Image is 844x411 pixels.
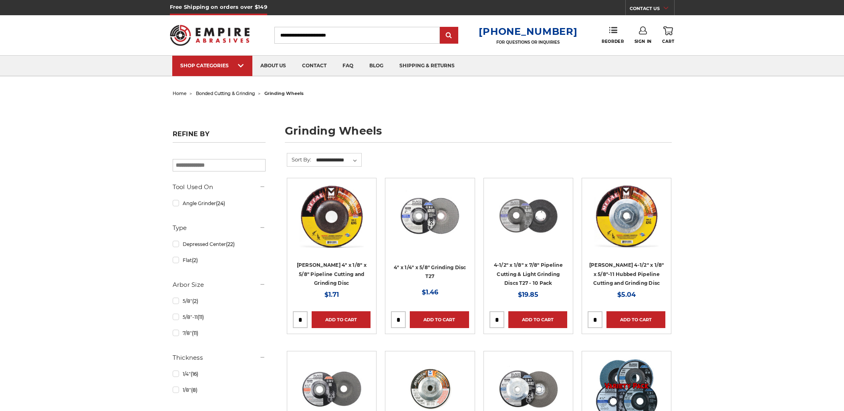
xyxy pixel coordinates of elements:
[173,130,266,143] h5: Refine by
[264,91,304,96] span: grinding wheels
[606,311,665,328] a: Add to Cart
[173,91,187,96] a: home
[662,26,674,44] a: Cart
[588,184,665,262] a: Mercer 4-1/2" x 1/8" x 5/8"-11 Hubbed Cutting and Light Grinding Wheel
[216,200,225,206] span: (24)
[398,184,462,248] img: 4 inch BHA grinding wheels
[173,253,266,267] a: Flat
[173,280,266,290] h5: Arbor Size
[441,28,457,44] input: Submit
[173,383,266,397] a: 1/8"
[180,62,244,68] div: SHOP CATEGORIES
[479,40,577,45] p: FOR QUESTIONS OR INQUIRIES
[635,39,652,44] span: Sign In
[422,288,438,296] span: $1.46
[173,196,266,210] a: Angle Grinder
[173,294,266,308] a: 5/8"
[630,4,674,15] a: CONTACT US
[192,330,198,336] span: (11)
[173,182,266,192] h5: Tool Used On
[391,56,463,76] a: shipping & returns
[173,223,266,233] h5: Type
[312,311,371,328] a: Add to Cart
[334,56,361,76] a: faq
[602,39,624,44] span: Reorder
[173,237,266,251] a: Depressed Center
[173,367,266,381] a: 1/4"
[410,311,469,328] a: Add to Cart
[489,184,567,262] a: View of Black Hawk's 4 1/2 inch T27 pipeline disc, showing both front and back of the grinding wh...
[173,326,266,340] a: 7/8"
[285,125,672,143] h1: grinding wheels
[252,56,294,76] a: about us
[191,371,198,377] span: (16)
[192,257,198,263] span: (2)
[324,291,339,298] span: $1.71
[589,262,664,286] a: [PERSON_NAME] 4-1/2" x 1/8" x 5/8"-11 Hubbed Pipeline Cutting and Grinding Disc
[617,291,636,298] span: $5.04
[192,298,198,304] span: (2)
[297,262,367,286] a: [PERSON_NAME] 4" x 1/8" x 5/8" Pipeline Cutting and Grinding Disc
[300,184,364,248] img: Mercer 4" x 1/8" x 5/8 Cutting and Light Grinding Wheel
[226,241,235,247] span: (22)
[662,39,674,44] span: Cart
[394,264,466,280] a: 4" x 1/4" x 5/8" Grinding Disc T27
[315,154,361,166] select: Sort By:
[518,291,538,298] span: $19.85
[494,262,563,286] a: 4-1/2" x 1/8" x 7/8" Pipeline Cutting & Light Grinding Discs T27 - 10 Pack
[508,311,567,328] a: Add to Cart
[294,56,334,76] a: contact
[361,56,391,76] a: blog
[197,314,204,320] span: (11)
[191,387,197,393] span: (8)
[479,26,577,37] a: [PHONE_NUMBER]
[287,153,311,165] label: Sort By:
[173,353,266,363] h5: Thickness
[170,20,250,51] img: Empire Abrasives
[173,310,266,324] a: 5/8"-11
[293,184,371,262] a: Mercer 4" x 1/8" x 5/8 Cutting and Light Grinding Wheel
[196,91,255,96] a: bonded cutting & grinding
[602,26,624,44] a: Reorder
[496,184,560,248] img: View of Black Hawk's 4 1/2 inch T27 pipeline disc, showing both front and back of the grinding wh...
[391,184,469,262] a: 4 inch BHA grinding wheels
[594,184,659,248] img: Mercer 4-1/2" x 1/8" x 5/8"-11 Hubbed Cutting and Light Grinding Wheel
